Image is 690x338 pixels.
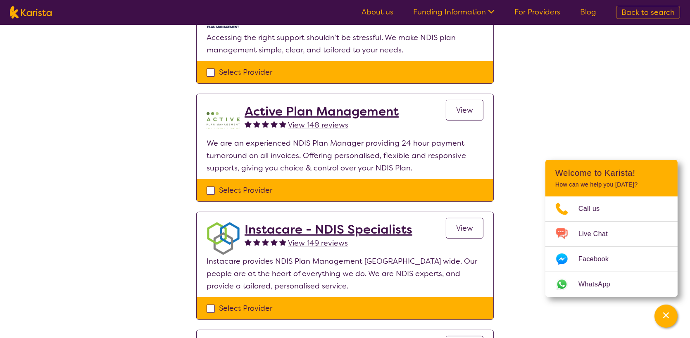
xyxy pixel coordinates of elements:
[580,7,596,17] a: Blog
[578,253,619,265] span: Facebook
[446,100,483,121] a: View
[555,168,668,178] h2: Welcome to Karista!
[271,121,278,128] img: fullstar
[514,7,560,17] a: For Providers
[621,7,675,17] span: Back to search
[271,239,278,246] img: fullstar
[288,238,348,248] span: View 149 reviews
[288,119,348,131] a: View 148 reviews
[578,278,620,291] span: WhatsApp
[245,222,412,237] a: Instacare - NDIS Specialists
[578,228,618,240] span: Live Chat
[413,7,495,17] a: Funding Information
[279,239,286,246] img: fullstar
[262,121,269,128] img: fullstar
[456,105,473,115] span: View
[253,121,260,128] img: fullstar
[545,160,678,297] div: Channel Menu
[245,104,399,119] a: Active Plan Management
[262,239,269,246] img: fullstar
[446,218,483,239] a: View
[10,6,52,19] img: Karista logo
[654,305,678,328] button: Channel Menu
[578,203,610,215] span: Call us
[253,239,260,246] img: fullstar
[288,120,348,130] span: View 148 reviews
[456,223,473,233] span: View
[279,121,286,128] img: fullstar
[362,7,393,17] a: About us
[545,196,678,297] ul: Choose channel
[245,239,252,246] img: fullstar
[207,137,483,174] p: We are an experienced NDIS Plan Manager providing 24 hour payment turnaround on all invoices. Off...
[245,121,252,128] img: fullstar
[207,255,483,292] p: Instacare provides NDIS Plan Management [GEOGRAPHIC_DATA] wide. Our people are at the heart of ev...
[288,237,348,249] a: View 149 reviews
[616,6,680,19] a: Back to search
[207,31,483,56] p: Accessing the right support shouldn’t be stressful. We make NDIS plan management simple, clear, a...
[555,181,668,188] p: How can we help you [DATE]?
[545,272,678,297] a: Web link opens in a new tab.
[207,104,240,137] img: pypzb5qm7jexfhutod0x.png
[207,222,240,255] img: obkhna0zu27zdd4ubuus.png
